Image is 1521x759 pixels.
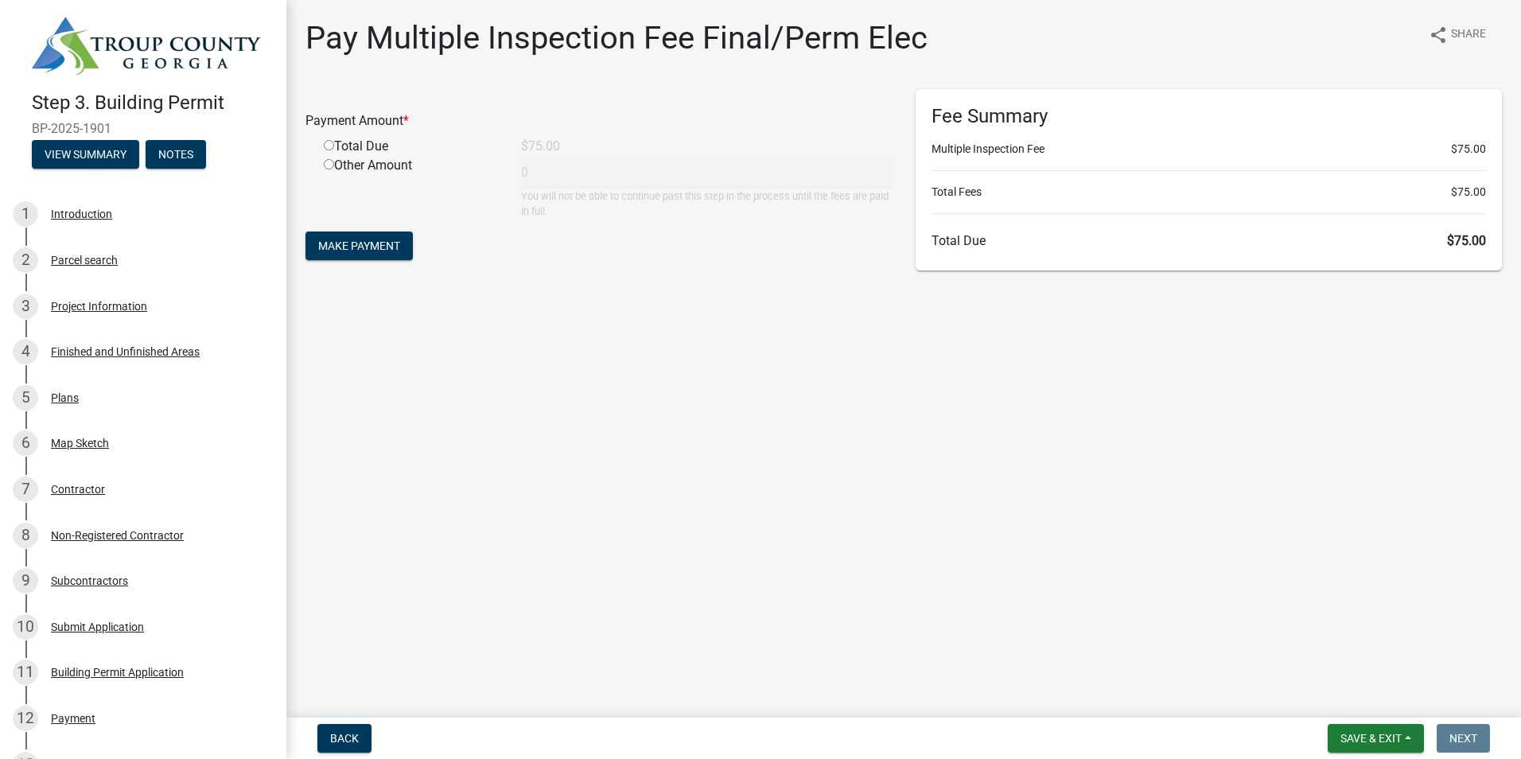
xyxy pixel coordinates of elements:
[932,184,1486,200] li: Total Fees
[32,17,261,75] img: Troup County, Georgia
[1429,25,1448,45] i: share
[932,141,1486,158] li: Multiple Inspection Fee
[318,239,400,252] span: Make Payment
[13,660,38,685] div: 11
[305,19,928,57] h1: Pay Multiple Inspection Fee Final/Perm Elec
[51,713,95,724] div: Payment
[1447,233,1486,248] span: $75.00
[13,523,38,548] div: 8
[13,247,38,273] div: 2
[1449,732,1477,745] span: Next
[1451,25,1486,45] span: Share
[1437,724,1490,753] button: Next
[51,667,184,678] div: Building Permit Application
[1451,141,1486,158] span: $75.00
[13,201,38,227] div: 1
[13,385,38,411] div: 5
[13,614,38,640] div: 10
[146,140,206,169] button: Notes
[32,149,139,162] wm-modal-confirm: Summary
[51,438,109,449] div: Map Sketch
[312,156,509,219] div: Other Amount
[51,346,200,357] div: Finished and Unfinished Areas
[146,149,206,162] wm-modal-confirm: Notes
[51,575,128,586] div: Subcontractors
[1328,724,1424,753] button: Save & Exit
[51,301,147,312] div: Project Information
[1416,19,1499,50] button: shareShare
[51,392,79,403] div: Plans
[317,724,371,753] button: Back
[51,484,105,495] div: Contractor
[51,255,118,266] div: Parcel search
[305,232,413,260] button: Make Payment
[13,477,38,502] div: 7
[32,121,255,136] span: BP-2025-1901
[932,233,1486,248] h6: Total Due
[32,91,274,115] h4: Step 3. Building Permit
[1340,732,1402,745] span: Save & Exit
[330,732,359,745] span: Back
[51,208,112,220] div: Introduction
[13,568,38,594] div: 9
[932,105,1486,128] h6: Fee Summary
[13,706,38,731] div: 12
[1451,184,1486,200] span: $75.00
[13,294,38,319] div: 3
[294,111,904,130] div: Payment Amount
[312,137,509,156] div: Total Due
[13,339,38,364] div: 4
[13,430,38,456] div: 6
[51,621,144,632] div: Submit Application
[32,140,139,169] button: View Summary
[51,530,184,541] div: Non-Registered Contractor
